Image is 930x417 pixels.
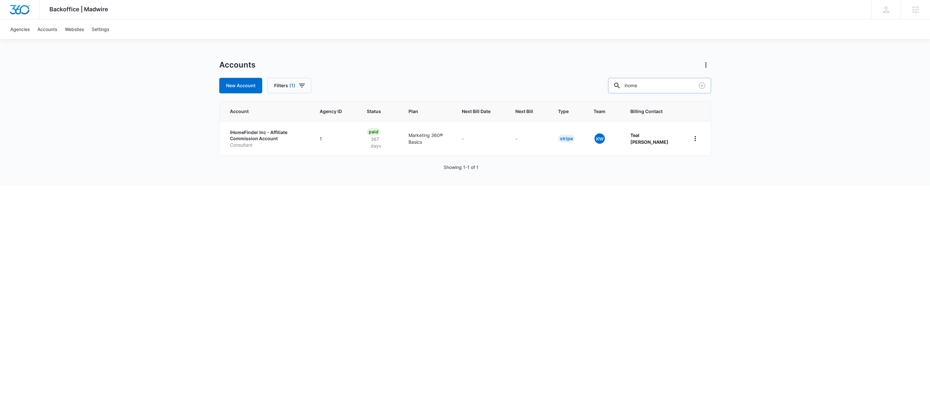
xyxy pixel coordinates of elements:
[608,78,711,93] input: Search
[219,60,255,70] h1: Accounts
[697,80,707,91] button: Clear
[508,121,550,156] td: -
[630,132,668,145] strong: Teal [PERSON_NAME]
[267,78,311,93] button: Filters(1)
[408,132,446,145] p: Marketing 360® Basics
[630,108,674,115] span: Billing Contact
[594,133,605,144] span: KW
[454,121,508,156] td: -
[594,108,605,115] span: Team
[6,19,34,39] a: Agencies
[462,108,491,115] span: Next Bill Date
[701,60,711,70] button: Actions
[408,108,446,115] span: Plan
[690,133,700,144] button: home
[230,142,305,148] p: Consultant
[49,6,108,13] span: Backoffice | Madwire
[515,108,533,115] span: Next Bill
[289,83,295,88] span: (1)
[88,19,113,39] a: Settings
[312,121,359,156] td: 1
[219,78,262,93] a: New Account
[558,135,575,142] div: Stripe
[320,108,342,115] span: Agency ID
[34,19,61,39] a: Accounts
[230,129,305,148] a: iHomeFinder Inc - Affiliate Commission AccountConsultant
[558,108,569,115] span: Type
[367,108,384,115] span: Status
[367,136,393,149] p: 367 days
[444,164,479,171] p: Showing 1-1 of 1
[367,128,380,136] div: Paid
[61,19,88,39] a: Websites
[230,108,295,115] span: Account
[230,129,305,142] p: iHomeFinder Inc - Affiliate Commission Account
